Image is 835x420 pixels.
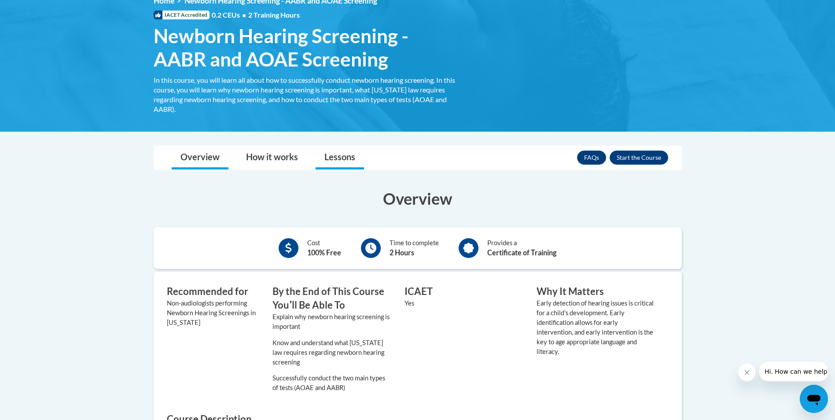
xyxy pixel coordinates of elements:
a: Lessons [316,146,364,169]
span: Hi. How can we help? [5,6,71,13]
p: Successfully conduct the two main types of tests (AOAE and AABR) [272,373,391,393]
p: Know and understand what [US_STATE] law requires regarding newborn hearing screening [272,338,391,367]
value: Yes [405,299,414,307]
p: Early detection of hearing issues is critical for a child's development. Early identification all... [537,298,655,357]
span: IACET Accredited [154,11,210,19]
iframe: Close message [738,364,756,381]
a: Overview [172,146,228,169]
h3: ICAET [405,285,523,298]
button: Enroll [610,151,668,165]
b: Certificate of Training [487,248,556,257]
span: • [242,11,246,19]
span: 2 Training Hours [248,11,300,19]
p: Non-audiologists performing Newborn Hearing Screenings in [US_STATE] [167,298,259,328]
div: Time to complete [390,238,439,258]
iframe: Message from company [759,362,828,381]
span: 0.2 CEUs [212,10,300,20]
div: In this course, you will learn all about how to successfully conduct newborn hearing screening. I... [154,75,457,114]
div: Provides a [487,238,556,258]
h3: Overview [154,188,682,210]
b: 100% Free [307,248,341,257]
h3: By the End of This Course Youʹll Be Able To [272,285,391,312]
span: Newborn Hearing Screening - AABR and AOAE Screening [154,24,457,71]
p: Explain why newborn hearing screening is important [272,312,391,332]
a: FAQs [577,151,606,165]
h3: Recommended for [167,285,259,298]
iframe: Button to launch messaging window [800,385,828,413]
h3: Why It Matters [537,285,655,298]
a: How it works [237,146,307,169]
div: Cost [307,238,341,258]
b: 2 Hours [390,248,414,257]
